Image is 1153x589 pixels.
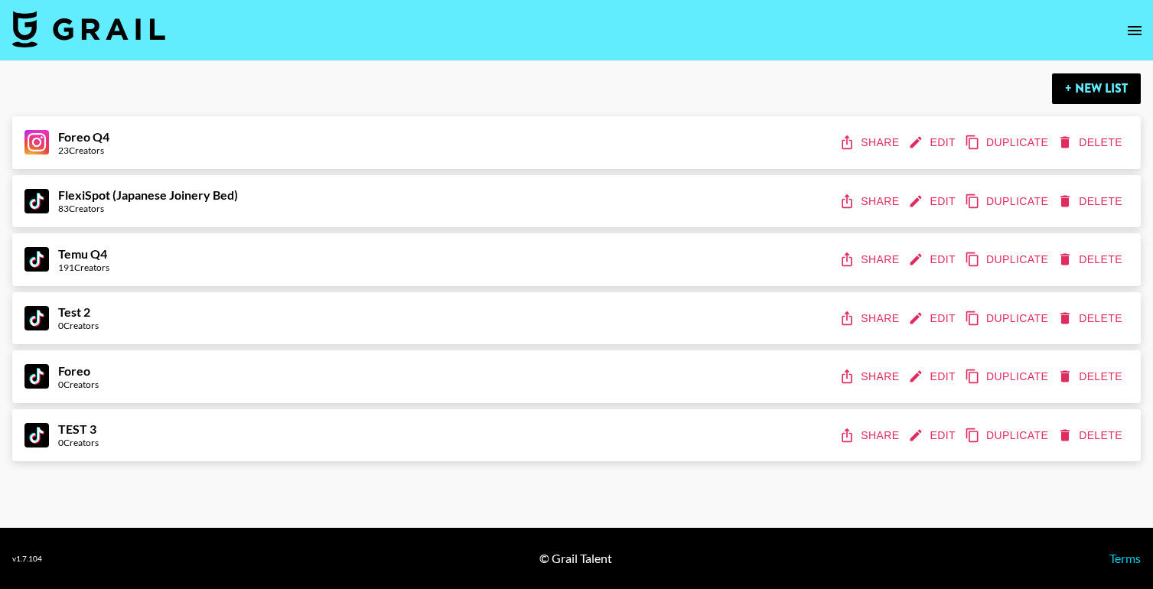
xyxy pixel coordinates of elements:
img: TikTok [24,247,49,272]
button: share [836,363,905,391]
strong: Test 2 [58,304,90,319]
div: 0 Creators [58,437,99,448]
button: delete [1054,304,1129,333]
button: edit [905,304,962,333]
button: edit [905,421,962,450]
button: delete [1054,187,1129,216]
div: 0 Creators [58,320,99,331]
button: share [836,246,905,274]
button: delete [1054,363,1129,391]
button: duplicate [962,421,1054,450]
button: edit [905,246,962,274]
strong: Temu Q4 [58,246,107,261]
img: Grail Talent [12,11,165,47]
button: edit [905,363,962,391]
img: TikTok [24,189,49,213]
button: share [836,187,905,216]
a: Terms [1109,551,1141,565]
button: duplicate [962,363,1054,391]
button: delete [1054,129,1129,157]
img: TikTok [24,364,49,389]
div: 23 Creators [58,145,109,156]
img: Instagram [24,130,49,155]
div: v 1.7.104 [12,554,42,564]
button: duplicate [962,304,1054,333]
div: © Grail Talent [539,551,612,566]
button: + New List [1052,73,1141,104]
div: 83 Creators [58,203,238,214]
button: open drawer [1119,15,1150,46]
strong: TEST 3 [58,421,96,436]
button: duplicate [962,246,1054,274]
button: duplicate [962,187,1054,216]
div: 0 Creators [58,379,99,390]
img: TikTok [24,423,49,447]
button: share [836,129,905,157]
button: share [836,304,905,333]
strong: Foreo Q4 [58,129,109,144]
button: delete [1054,421,1129,450]
div: 191 Creators [58,262,109,273]
button: edit [905,187,962,216]
button: duplicate [962,129,1054,157]
strong: Foreo [58,363,90,378]
strong: FlexiSpot (Japanese Joinery Bed) [58,187,238,202]
img: TikTok [24,306,49,330]
button: share [836,421,905,450]
button: edit [905,129,962,157]
button: delete [1054,246,1129,274]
